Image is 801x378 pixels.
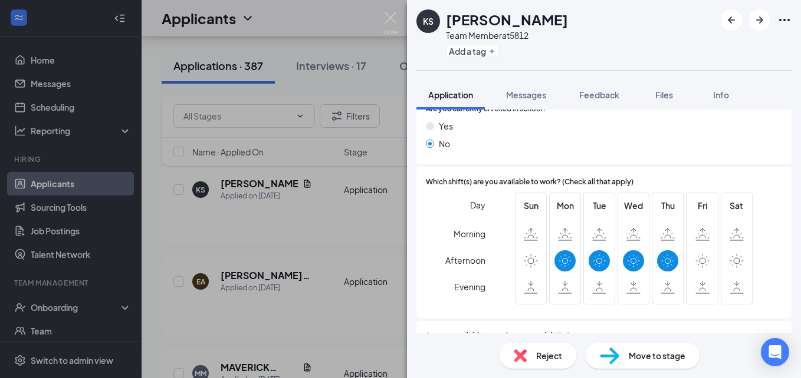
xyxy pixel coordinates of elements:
[423,15,434,27] div: KS
[749,9,770,31] button: ArrowRight
[439,137,450,150] span: No
[726,199,747,212] span: Sat
[589,199,610,212] span: Tue
[629,349,685,362] span: Move to stage
[692,199,713,212] span: Fri
[454,223,485,244] span: Morning
[439,120,453,132] span: Yes
[470,198,485,211] span: Day
[426,104,547,115] span: Are you currently enrolled in school?
[623,199,644,212] span: Wed
[454,276,485,297] span: Evening
[554,199,576,212] span: Mon
[657,199,678,212] span: Thu
[446,29,568,41] div: Team Member at 5812
[713,89,729,100] span: Info
[488,48,495,55] svg: Plus
[721,9,742,31] button: ArrowLeftNew
[428,89,473,100] span: Application
[520,199,541,212] span: Sun
[445,250,485,271] span: Afternoon
[446,45,498,57] button: PlusAdd a tag
[426,330,570,341] span: Are you available to work graveyard shifts?
[579,89,619,100] span: Feedback
[506,89,546,100] span: Messages
[724,13,738,27] svg: ArrowLeftNew
[655,89,673,100] span: Files
[753,13,767,27] svg: ArrowRight
[777,13,792,27] svg: Ellipses
[426,177,633,188] span: Which shift(s) are you available to work? (Check all that apply)
[761,338,789,366] div: Open Intercom Messenger
[446,9,568,29] h1: [PERSON_NAME]
[536,349,562,362] span: Reject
